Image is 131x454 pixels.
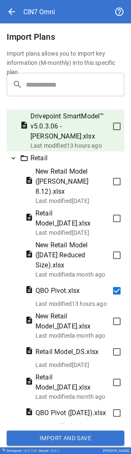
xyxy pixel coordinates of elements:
p: Last modified [DATE] [35,197,121,205]
span: Retail Model_[DATE].xlsx [35,372,108,392]
p: Last modified 18 hours ago [35,422,121,430]
p: Last modified 13 hours ago [35,300,121,308]
h6: Import plans allows you to import key information (M-monthly) into this specific plan [7,49,124,77]
img: Drivepoint [2,449,5,452]
h6: Import Plans [7,30,124,44]
p: Last modified [DATE] [35,361,121,369]
span: arrow_back [7,7,17,17]
p: Last modified 13 hours ago [30,141,121,150]
div: Retail [20,153,121,163]
span: QBO Pivot ([DATE]).xlsx [35,408,106,418]
p: Last modified a month ago [35,331,121,340]
span: v 5.0.2 [50,449,60,453]
button: Import and Save [7,431,124,446]
span: QBO Pivot.xlsx [35,286,80,296]
div: CIN7 Omni [23,8,55,16]
div: Model [39,449,60,453]
span: Drivepoint SmartModel™ v5.0.3.06 - [PERSON_NAME].xlsx [30,111,108,141]
span: Retail Model_DS.xlsx [35,347,98,357]
div: [PERSON_NAME] [103,449,129,453]
span: New Retail Model ([PERSON_NAME] 8.12).xlsx [35,167,108,197]
p: Last modified a month ago [35,270,121,279]
span: New Retail Model_[DATE].xlsx [35,311,108,331]
span: Retail Model_[DATE].xlsx [35,208,108,228]
span: v 6.0.106 [23,449,37,453]
p: Last modified [DATE] [35,228,121,237]
span: New Retail Model ([DATE] Reduced Size).xlsx [35,240,108,270]
p: Last modified a month ago [35,392,121,401]
div: Drivepoint [7,449,37,453]
span: search [13,80,23,90]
